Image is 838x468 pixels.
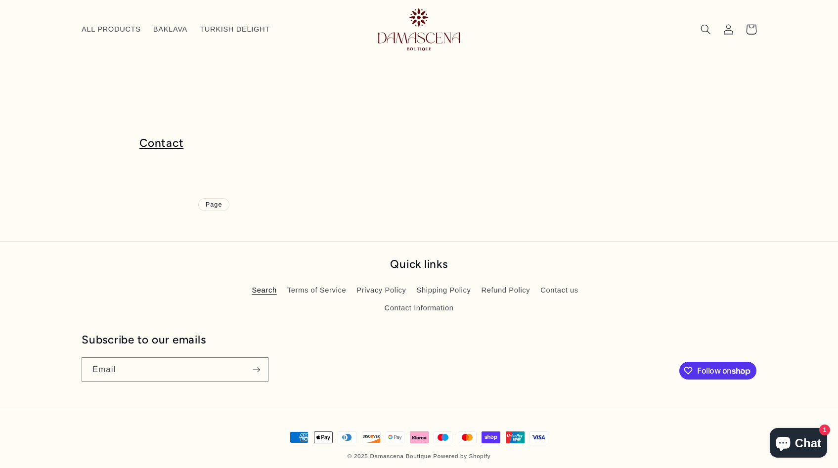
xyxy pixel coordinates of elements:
a: Contact us [540,282,578,299]
a: Terms of Service [287,282,346,299]
a: Damascena Boutique [370,453,431,459]
inbox-online-store-chat: Shopify online store chat [767,428,830,460]
a: Damascena Boutique [361,4,478,54]
a: Refund Policy [481,282,530,299]
a: Powered by Shopify [433,453,490,459]
img: Damascena Boutique [378,8,460,51]
a: Contact [92,136,231,150]
a: Privacy Policy [356,282,406,299]
h2: Subscribe to our emails [82,333,674,347]
a: ALL PRODUCTS [75,18,147,40]
span: BAKLAVA [153,25,187,34]
a: Search [252,284,276,299]
a: TURKISH DELIGHT [194,18,276,40]
span: ALL PRODUCTS [82,25,141,34]
button: Subscribe [245,357,268,382]
a: Contact Information [384,299,453,317]
small: © 2025, [348,453,431,459]
span: TURKISH DELIGHT [200,25,270,34]
h2: Quick links [222,257,617,271]
a: Shipping Policy [417,282,471,299]
a: BAKLAVA [147,18,193,40]
summary: Search [694,18,717,41]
